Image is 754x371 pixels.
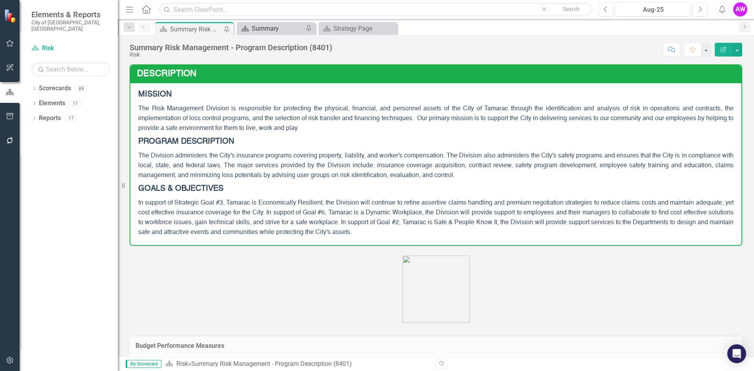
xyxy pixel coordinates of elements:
[170,24,222,34] div: Summary Risk Management - Program Description (8401)
[69,100,82,107] div: 11
[191,360,352,367] div: Summary Risk Management - Program Description (8401)
[176,360,188,367] a: Risk
[239,24,304,33] a: Summary
[31,44,110,53] a: Risk
[551,4,591,15] button: Search
[75,85,88,92] div: 89
[138,91,172,99] strong: MISSION
[135,342,736,349] h3: Budget Performance Measures
[138,106,734,132] span: The Risk Management Division is responsible for protecting the physical, financial, and personnel...
[165,360,430,369] div: »
[31,10,110,19] span: Elements & Reports
[333,24,395,33] div: Strategy Page
[65,115,77,122] div: 17
[727,344,746,363] div: Open Intercom Messenger
[130,52,332,58] div: Risk
[733,2,747,16] button: AW
[31,19,110,32] small: City of [GEOGRAPHIC_DATA], [GEOGRAPHIC_DATA]
[31,62,110,76] input: Search Below...
[137,69,738,79] h3: Description
[138,185,223,193] strong: GOALS & OBJECTIVES
[39,114,61,123] a: Reports
[138,153,734,179] span: The Division administers the City's insurance programs covering property, liability, and worker's...
[39,84,71,93] a: Scorecards
[4,9,18,23] img: ClearPoint Strategy
[615,2,691,16] button: Aug-25
[159,3,593,16] input: Search ClearPoint...
[618,5,688,15] div: Aug-25
[252,24,304,33] div: Summary
[563,6,580,12] span: Search
[320,24,395,33] a: Strategy Page
[126,360,161,368] span: By Scorecard
[138,200,734,236] span: In support of Strategic Goal #3, Tamarac is Economically Resilient, the Division will continue to...
[130,43,332,52] div: Summary Risk Management - Program Description (8401)
[138,138,234,146] strong: PROGRAM DESCRIPTION
[403,256,470,323] img: risk%20pic.jpg
[39,99,65,108] a: Elements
